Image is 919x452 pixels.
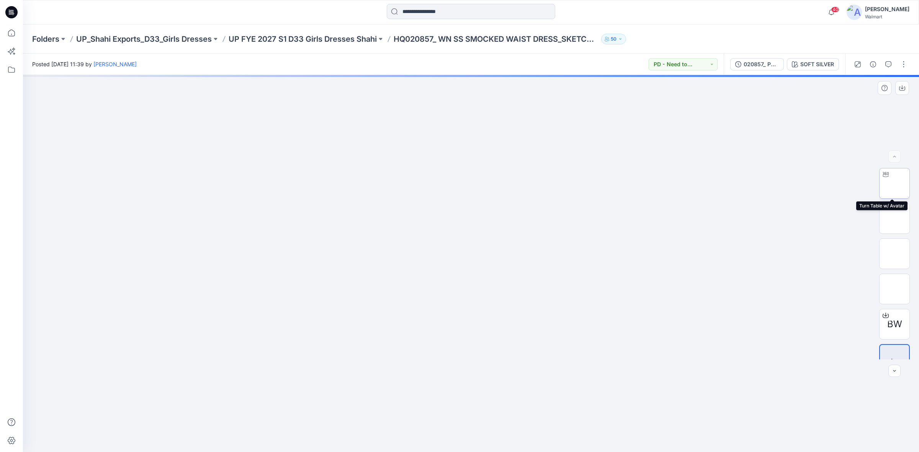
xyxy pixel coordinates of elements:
[744,60,779,69] div: 020857_ POST ADM_WN SS SMOCKED WAIST DRESS
[831,7,839,13] span: 40
[32,34,59,44] a: Folders
[865,5,909,14] div: [PERSON_NAME]
[611,35,616,43] p: 50
[730,58,784,70] button: 020857_ POST ADM_WN SS SMOCKED WAIST DRESS
[601,34,626,44] button: 50
[865,14,909,20] div: Walmart
[887,317,902,331] span: BW
[93,61,137,67] a: [PERSON_NAME]
[787,58,839,70] button: SOFT SILVER
[847,5,862,20] img: avatar
[800,60,834,69] div: SOFT SILVER
[76,34,212,44] a: UP_Shahi Exports_D33_Girls Dresses
[229,34,377,44] a: UP FYE 2027 S1 D33 Girls Dresses Shahi
[867,58,879,70] button: Details
[32,60,137,68] span: Posted [DATE] 11:39 by
[394,34,598,44] p: HQ020857_ WN SS SMOCKED WAIST DRESS_SKETCH REVIEW MEETING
